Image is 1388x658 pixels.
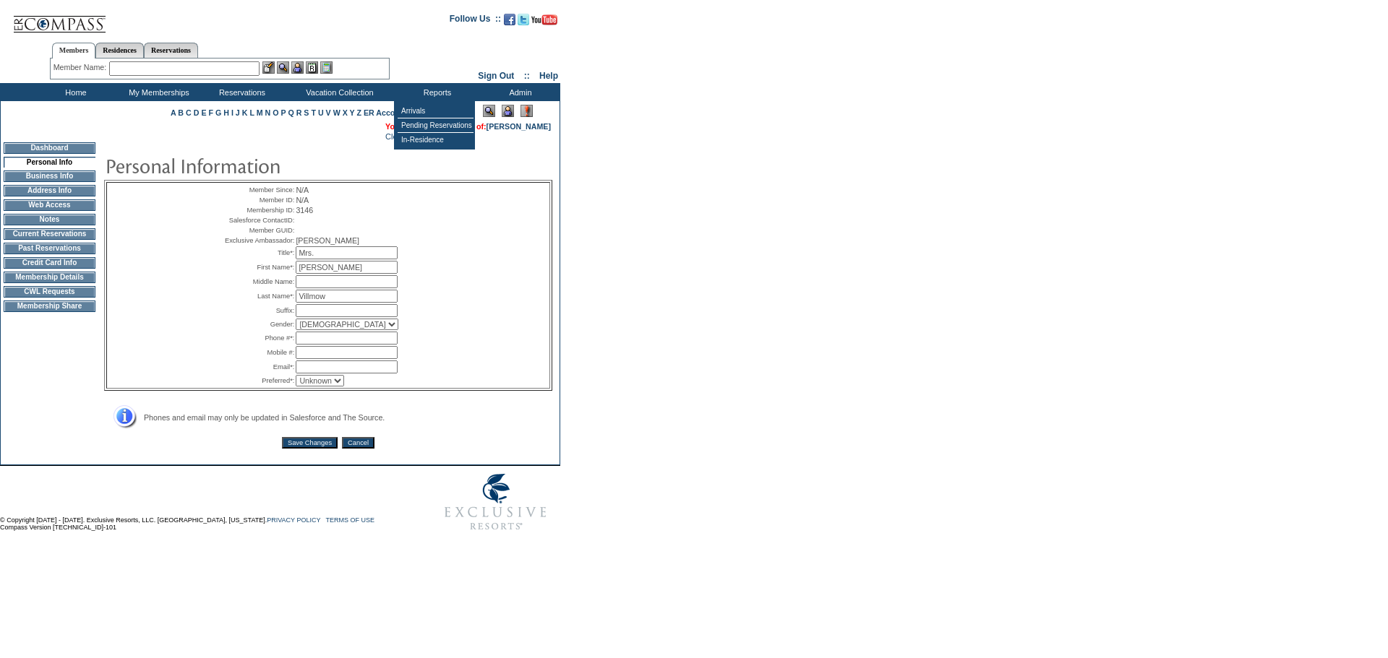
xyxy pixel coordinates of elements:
[242,108,248,117] a: K
[257,108,263,117] a: M
[221,375,294,386] td: Preferred*:
[221,246,294,259] td: Title*:
[144,43,198,58] a: Reservations
[356,108,361,117] a: Z
[326,516,375,524] a: TERMS OF USE
[539,71,558,81] a: Help
[333,108,340,117] a: W
[95,43,144,58] a: Residences
[221,319,294,330] td: Gender:
[208,108,213,117] a: F
[524,71,530,81] span: ::
[221,290,294,303] td: Last Name*:
[4,272,95,283] td: Membership Details
[236,108,240,117] a: J
[178,108,184,117] a: B
[520,105,533,117] img: Log Concern/Member Elevation
[280,108,286,117] a: P
[282,83,394,101] td: Vacation Collection
[4,228,95,240] td: Current Reservations
[277,61,289,74] img: View
[4,214,95,225] td: Notes
[4,257,95,269] td: Credit Card Info
[304,108,309,117] a: S
[296,236,359,245] span: [PERSON_NAME]
[477,83,560,101] td: Admin
[273,108,278,117] a: O
[12,4,106,33] img: Compass Home
[199,83,282,101] td: Reservations
[52,43,96,59] a: Members
[288,108,294,117] a: Q
[105,151,394,180] img: pgTtlPersonalInfo.gif
[296,206,313,215] span: 3146
[531,14,557,25] img: Subscribe to our YouTube Channel
[221,304,294,317] td: Suffix:
[171,108,176,117] a: A
[4,170,95,182] td: Business Info
[394,83,477,101] td: Reports
[4,157,95,168] td: Personal Info
[221,261,294,274] td: First Name*:
[518,14,529,25] img: Follow us on Twitter
[249,108,254,117] a: L
[221,346,294,359] td: Mobile #:
[478,71,514,81] a: Sign Out
[231,108,234,117] a: I
[223,108,229,117] a: H
[398,104,474,118] td: Arrivals
[385,122,551,131] span: You are acting on behalf of:
[364,108,411,117] a: ER Accounts
[502,105,514,117] img: Impersonate
[531,18,557,27] a: Subscribe to our YouTube Channel
[221,360,294,373] td: Email*:
[306,61,318,74] img: Reservations
[291,61,304,74] img: Impersonate
[144,413,385,422] span: Phones and email may only be updated in Salesforce and The Source.
[221,236,294,245] td: Exclusive Ambassador:
[215,108,221,117] a: G
[53,61,109,74] div: Member Name:
[483,105,495,117] img: View Mode
[265,108,271,117] a: N
[4,199,95,211] td: Web Access
[296,186,309,194] span: N/A
[342,437,374,449] input: Cancel
[221,186,294,194] td: Member Since:
[4,243,95,254] td: Past Reservations
[221,206,294,215] td: Membership ID:
[350,108,355,117] a: Y
[221,226,294,235] td: Member GUID:
[221,275,294,288] td: Middle Name:
[398,118,474,133] td: Pending Reservations
[201,108,206,117] a: E
[4,142,95,154] td: Dashboard
[385,132,404,141] a: Clear
[518,18,529,27] a: Follow us on Twitter
[116,83,199,101] td: My Memberships
[326,108,331,117] a: V
[282,437,338,449] input: Save Changes
[450,12,501,30] td: Follow Us ::
[487,122,551,131] a: [PERSON_NAME]
[186,108,192,117] a: C
[194,108,200,117] a: D
[504,14,515,25] img: Become our fan on Facebook
[431,466,560,538] img: Exclusive Resorts
[104,405,137,429] img: Address Info
[343,108,348,117] a: X
[398,133,474,147] td: In-Residence
[4,300,95,312] td: Membership Share
[262,61,275,74] img: b_edit.gif
[318,108,324,117] a: U
[296,108,302,117] a: R
[4,286,95,298] td: CWL Requests
[221,196,294,204] td: Member ID:
[4,185,95,196] td: Address Info
[296,196,309,204] span: N/A
[311,108,316,117] a: T
[221,332,294,345] td: Phone #*:
[221,216,294,225] td: Salesforce ContactID:
[504,18,515,27] a: Become our fan on Facebook
[320,61,333,74] img: b_calculator.gif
